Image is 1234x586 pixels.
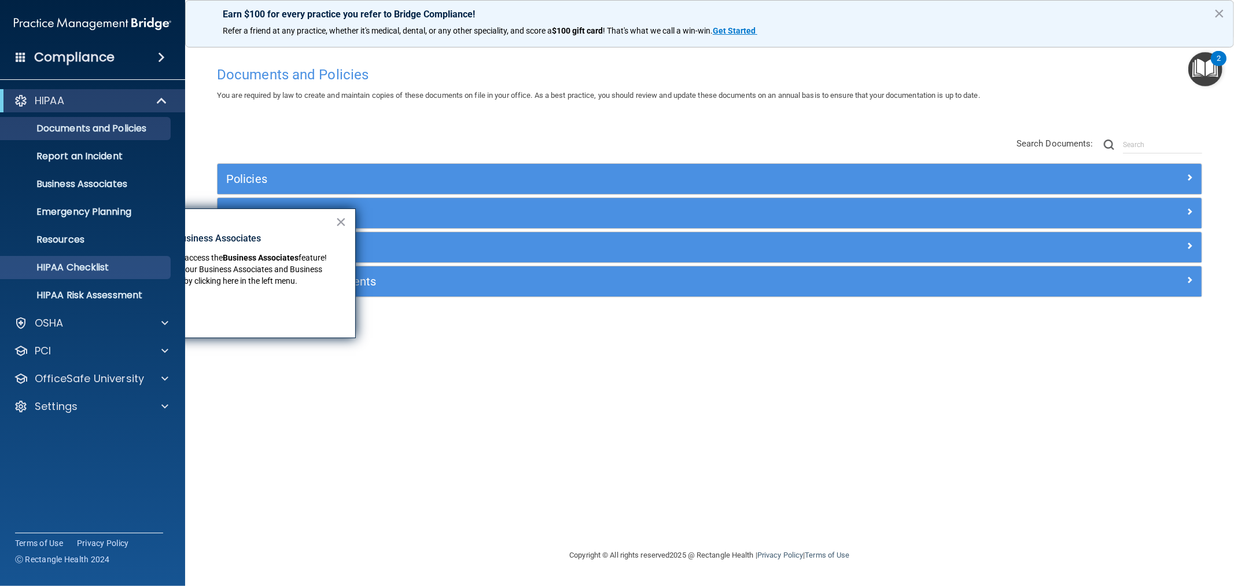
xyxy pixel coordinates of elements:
span: ! That's what we call a win-win. [603,26,713,35]
img: PMB logo [14,12,171,35]
p: OfficeSafe University [35,372,144,386]
span: feature! You can now manage your Business Associates and Business Associate Agreements by clickin... [102,253,329,285]
a: Privacy Policy [77,537,129,549]
span: Refer a friend at any practice, whether it's medical, dental, or any other speciality, and score a [223,26,552,35]
button: Close [336,213,347,231]
div: 2 [1217,58,1221,74]
p: Emergency Planning [8,206,165,218]
p: Settings [35,400,78,413]
a: Privacy Policy [757,551,803,559]
h5: Privacy Documents [226,207,947,219]
p: OSHA [35,316,64,330]
p: HIPAA [35,94,64,108]
p: New Location for Business Associates [102,232,335,245]
p: Resources [8,234,165,246]
span: Ⓒ Rectangle Health 2024 [15,554,110,565]
button: Close [1214,4,1225,23]
a: Terms of Use [805,551,849,559]
p: Report an Incident [8,151,165,162]
h5: Practice Forms and Logs [226,241,947,254]
p: HIPAA Risk Assessment [8,290,165,301]
span: Search Documents: [1016,138,1093,149]
h4: Compliance [34,49,115,65]
span: You are required by law to create and maintain copies of these documents on file in your office. ... [217,91,980,100]
strong: Get Started [713,26,756,35]
h4: Documents and Policies [217,67,1202,82]
input: Search [1123,136,1202,153]
h5: Employee Acknowledgments [226,275,947,288]
strong: $100 gift card [552,26,603,35]
p: Earn $100 for every practice you refer to Bridge Compliance! [223,9,1196,20]
p: PCI [35,344,51,358]
strong: Business Associates [223,253,299,262]
h5: Policies [226,173,947,185]
div: Copyright © All rights reserved 2025 @ Rectangle Health | | [499,537,921,574]
a: Terms of Use [15,537,63,549]
button: Open Resource Center, 2 new notifications [1188,52,1222,86]
p: HIPAA Checklist [8,262,165,273]
p: Documents and Policies [8,123,165,134]
img: ic-search.3b580494.png [1104,140,1114,150]
p: Business Associates [8,178,165,190]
